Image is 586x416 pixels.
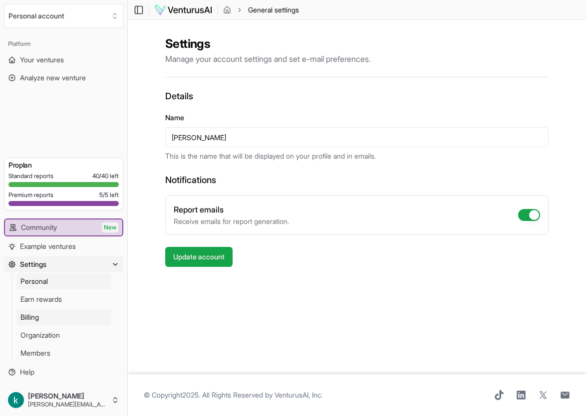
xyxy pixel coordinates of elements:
span: Members [20,348,50,358]
h2: Settings [165,36,549,52]
span: [PERSON_NAME][EMAIL_ADDRESS][PERSON_NAME][DOMAIN_NAME] [28,401,107,409]
span: New [102,222,118,232]
a: Analyze new venture [4,70,123,86]
button: [PERSON_NAME][PERSON_NAME][EMAIL_ADDRESS][PERSON_NAME][DOMAIN_NAME] [4,388,123,412]
a: Personal [16,273,111,289]
span: Community [21,222,57,232]
nav: breadcrumb [223,5,299,15]
a: Billing [16,309,111,325]
a: Help [4,364,123,380]
h3: Notifications [165,173,549,187]
p: Receive emails for report generation. [174,216,289,226]
span: Help [20,367,34,377]
a: Your ventures [4,52,123,68]
span: Standard reports [8,172,53,180]
label: Name [165,113,184,122]
a: VenturusAI, Inc [275,391,321,399]
p: Manage your account settings and set e-mail preferences. [165,53,549,65]
span: Premium reports [8,191,53,199]
span: © Copyright 2025 . All Rights Reserved by . [144,390,322,400]
h3: Details [165,89,549,103]
label: Report emails [174,205,224,214]
img: logo [154,4,213,16]
span: General settings [248,5,299,15]
a: Earn rewards [16,291,111,307]
input: Your name [165,127,549,147]
a: Organization [16,327,111,343]
span: 40 / 40 left [92,172,119,180]
span: Your ventures [20,55,64,65]
p: This is the name that will be displayed on your profile and in emails. [165,151,549,161]
span: Billing [20,312,39,322]
span: Analyze new venture [20,73,86,83]
button: Update account [165,247,233,267]
div: Platform [4,36,123,52]
span: [PERSON_NAME] [28,392,107,401]
span: Earn rewards [20,294,62,304]
button: Settings [4,256,123,272]
a: Example ventures [4,238,123,254]
h3: Pro plan [8,160,119,170]
a: Members [16,345,111,361]
span: Personal [20,276,48,286]
span: 5 / 5 left [99,191,119,199]
button: Select an organization [4,4,123,28]
span: Organization [20,330,60,340]
a: CommunityNew [5,219,122,235]
img: ACg8ocJYRPtUeCm4fWSm3AkTqvI7xlyShsjuRbFZvI4YfZ_DvNz0cw=s96-c [8,392,24,408]
span: Settings [20,259,46,269]
span: Example ventures [20,241,76,251]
